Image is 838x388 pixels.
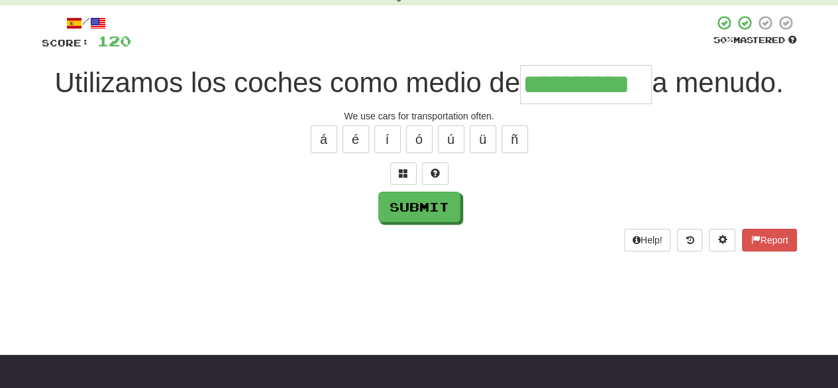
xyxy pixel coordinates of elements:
span: Score: [42,37,89,48]
button: Round history (alt+y) [677,229,702,251]
div: We use cars for transportation often. [42,109,797,123]
button: ü [470,125,496,153]
span: 50 % [713,34,733,45]
button: Report [742,229,796,251]
div: / [42,15,131,31]
span: Utilizamos los coches como medio de [54,67,520,98]
button: Single letter hint - you only get 1 per sentence and score half the points! alt+h [422,162,448,185]
button: í [374,125,401,153]
button: á [311,125,337,153]
button: é [342,125,369,153]
button: Switch sentence to multiple choice alt+p [390,162,417,185]
button: ñ [501,125,528,153]
span: 120 [97,32,131,49]
button: Help! [624,229,671,251]
span: a menudo. [652,67,783,98]
button: ó [406,125,433,153]
button: ú [438,125,464,153]
button: Submit [378,192,460,222]
div: Mastered [713,34,797,46]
